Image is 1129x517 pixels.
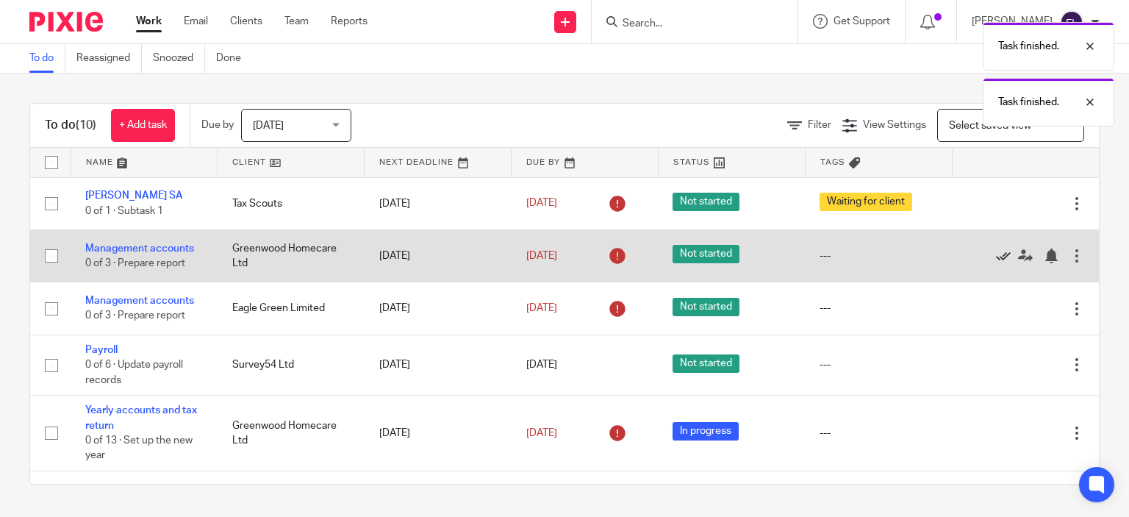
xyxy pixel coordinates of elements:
[85,405,197,430] a: Yearly accounts and tax return
[85,206,163,216] span: 0 of 1 · Subtask 1
[85,435,193,461] span: 0 of 13 · Set up the new year
[526,428,557,438] span: [DATE]
[526,303,557,313] span: [DATE]
[673,245,739,263] span: Not started
[998,95,1059,110] p: Task finished.
[820,158,845,166] span: Tags
[85,345,118,355] a: Payroll
[45,118,96,133] h1: To do
[85,311,185,321] span: 0 of 3 · Prepare report
[29,12,103,32] img: Pixie
[85,360,183,385] span: 0 of 6 · Update payroll records
[673,193,739,211] span: Not started
[820,193,912,211] span: Waiting for client
[673,298,739,316] span: Not started
[820,357,937,372] div: ---
[526,251,557,261] span: [DATE]
[184,14,208,29] a: Email
[218,282,365,335] td: Eagle Green Limited
[201,118,234,132] p: Due by
[85,190,183,201] a: [PERSON_NAME] SA
[76,119,96,131] span: (10)
[218,229,365,282] td: Greenwood Homecare Ltd
[365,229,512,282] td: [DATE]
[820,301,937,315] div: ---
[230,14,262,29] a: Clients
[365,282,512,335] td: [DATE]
[253,121,284,131] span: [DATE]
[153,44,205,73] a: Snoozed
[526,360,557,370] span: [DATE]
[76,44,142,73] a: Reassigned
[365,396,512,471] td: [DATE]
[331,14,368,29] a: Reports
[673,354,739,373] span: Not started
[820,249,937,263] div: ---
[111,109,175,142] a: + Add task
[365,335,512,395] td: [DATE]
[526,199,557,209] span: [DATE]
[1060,10,1083,34] img: svg%3E
[820,426,937,441] div: ---
[85,243,194,254] a: Management accounts
[218,335,365,395] td: Survey54 Ltd
[216,44,252,73] a: Done
[673,422,739,441] span: In progress
[998,39,1059,54] p: Task finished.
[85,296,194,306] a: Management accounts
[949,121,1031,131] span: Select saved view
[284,14,309,29] a: Team
[85,258,185,268] span: 0 of 3 · Prepare report
[136,14,162,29] a: Work
[29,44,65,73] a: To do
[996,249,1018,263] a: Mark as done
[218,177,365,229] td: Tax Scouts
[365,177,512,229] td: [DATE]
[218,396,365,471] td: Greenwood Homecare Ltd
